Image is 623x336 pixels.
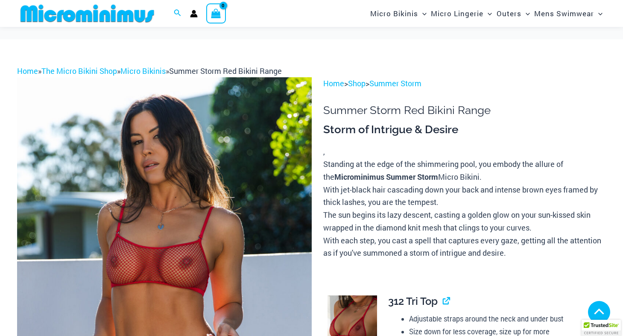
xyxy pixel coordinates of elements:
[368,3,429,24] a: Micro BikinisMenu ToggleMenu Toggle
[367,1,606,26] nav: Site Navigation
[323,104,606,117] h1: Summer Storm Red Bikini Range
[206,3,226,23] a: View Shopping Cart, empty
[17,66,282,76] span: » » »
[429,3,494,24] a: Micro LingerieMenu ToggleMenu Toggle
[120,66,166,76] a: Micro Bikinis
[169,66,282,76] span: Summer Storm Red Bikini Range
[323,123,606,137] h3: Storm of Intrigue & Desire
[582,320,621,336] div: TrustedSite Certified
[521,3,530,24] span: Menu Toggle
[17,66,38,76] a: Home
[532,3,605,24] a: Mens SwimwearMenu ToggleMenu Toggle
[323,77,606,90] p: > >
[370,3,418,24] span: Micro Bikinis
[483,3,492,24] span: Menu Toggle
[323,158,606,260] p: Standing at the edge of the shimmering pool, you embody the allure of the Micro Bikini. With jet-...
[190,10,198,18] a: Account icon link
[594,3,603,24] span: Menu Toggle
[334,172,438,182] b: Microminimus Summer Storm
[174,8,181,19] a: Search icon link
[323,123,606,260] div: ,
[348,78,366,88] a: Shop
[388,295,438,307] span: 312 Tri Top
[534,3,594,24] span: Mens Swimwear
[431,3,483,24] span: Micro Lingerie
[369,78,421,88] a: Summer Storm
[17,4,158,23] img: MM SHOP LOGO FLAT
[41,66,117,76] a: The Micro Bikini Shop
[418,3,427,24] span: Menu Toggle
[323,78,344,88] a: Home
[494,3,532,24] a: OutersMenu ToggleMenu Toggle
[409,313,599,325] li: Adjustable straps around the neck and under bust
[497,3,521,24] span: Outers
